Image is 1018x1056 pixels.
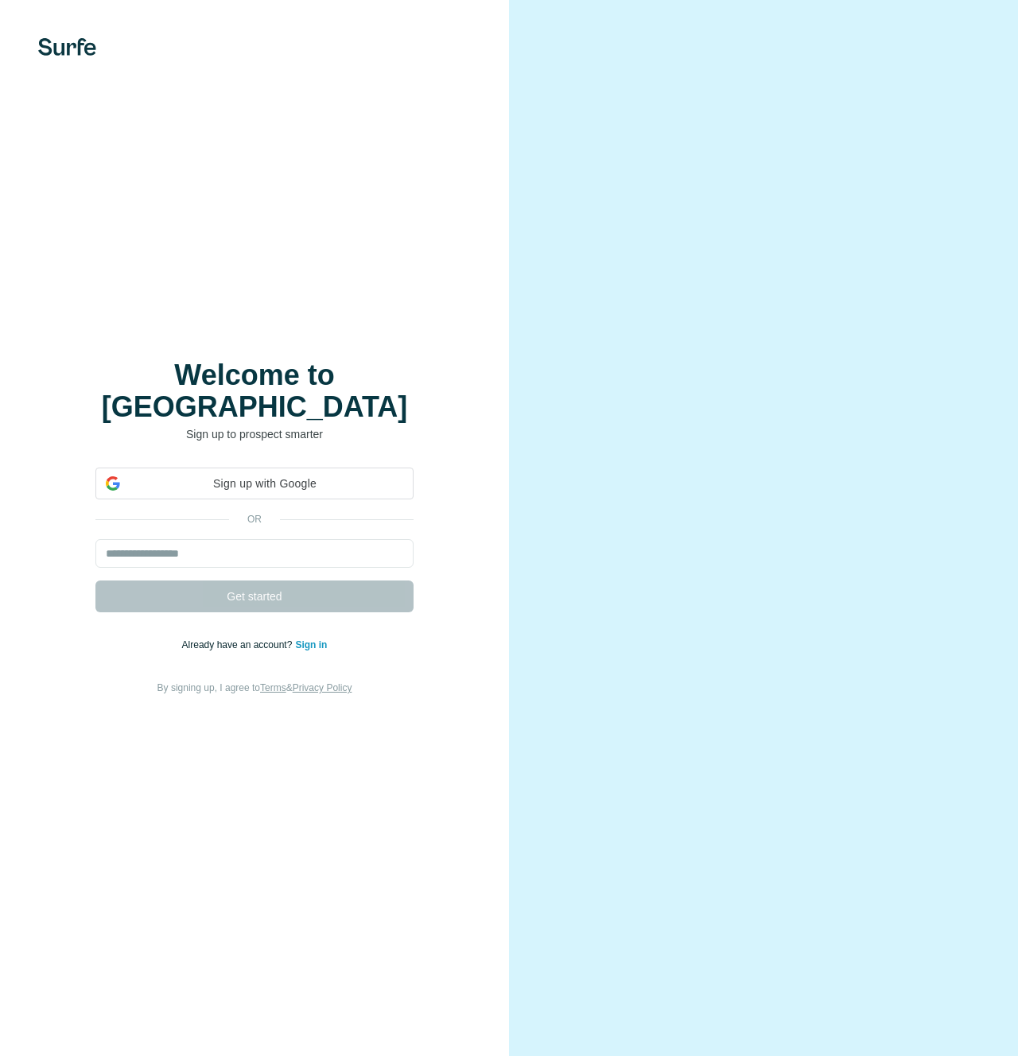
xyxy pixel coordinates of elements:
h1: Welcome to [GEOGRAPHIC_DATA] [95,359,414,423]
img: Surfe's logo [38,38,96,56]
span: By signing up, I agree to & [157,682,352,693]
a: Terms [260,682,286,693]
p: Sign up to prospect smarter [95,426,414,442]
div: Sign up with Google [95,468,414,499]
span: Already have an account? [182,639,296,650]
p: or [229,512,280,526]
span: Sign up with Google [126,476,403,492]
a: Privacy Policy [293,682,352,693]
a: Sign in [295,639,327,650]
